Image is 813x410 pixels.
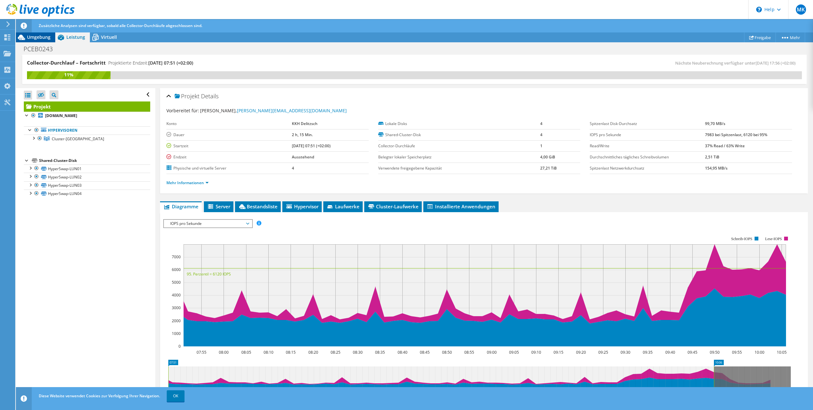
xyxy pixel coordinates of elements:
text: 09:45 [688,350,697,355]
text: 08:25 [331,350,340,355]
text: 0 [178,344,181,349]
text: 4000 [172,292,181,298]
h1: PCEB0243 [21,45,63,52]
b: [DOMAIN_NAME] [45,113,77,118]
span: Details [201,92,218,100]
svg: \n [756,7,762,12]
a: OK [167,390,185,402]
b: 2,51 TiB [705,154,719,160]
b: 37% Read / 63% Write [705,143,745,149]
b: KKH Delitzsch [292,121,318,126]
b: Ausstehend [292,154,314,160]
text: 09:10 [531,350,541,355]
text: 08:00 [219,350,229,355]
text: 6000 [172,267,181,272]
b: 4 [540,132,542,137]
b: 4,00 GiB [540,154,555,160]
label: Shared-Cluster-Disk [378,132,540,138]
label: Verwendete freigegebene Kapazität [378,165,540,171]
span: Installierte Anwendungen [427,203,495,210]
span: MK [796,4,806,15]
span: IOPS pro Sekunde [167,220,249,227]
a: HyperSwap-LUN01 [24,164,150,173]
span: Bestandsliste [238,203,278,210]
span: Hypervisor [286,203,319,210]
a: Projekt [24,101,150,112]
text: 09:30 [621,350,630,355]
text: 5000 [172,280,181,285]
text: 7000 [172,254,181,260]
a: HyperSwap-LUN03 [24,181,150,190]
text: 1000 [172,331,181,336]
label: Durchschnittliches tägliches Schreibvolumen [590,154,705,160]
text: 09:40 [665,350,675,355]
a: HyperSwap-LUN02 [24,173,150,181]
b: 4 [540,121,542,126]
a: Cluster-Eilenburg [24,135,150,143]
text: 3000 [172,305,181,310]
text: 09:15 [554,350,563,355]
text: 09:00 [487,350,497,355]
text: 08:30 [353,350,363,355]
b: [DATE] 07:51 (+02:00) [292,143,331,149]
label: Endzeit [166,154,292,160]
label: Physische und virtuelle Server [166,165,292,171]
text: 10:00 [755,350,764,355]
h4: Projektierte Endzeit: [108,59,193,66]
label: Vorbereitet für: [166,108,199,114]
div: Shared-Cluster-Disk [39,157,150,164]
b: 154,95 MB/s [705,165,728,171]
text: 09:50 [710,350,720,355]
label: Spitzenlast Disk-Durchsatz [590,121,705,127]
text: 08:10 [264,350,273,355]
a: [DOMAIN_NAME] [24,112,150,120]
span: Leistung [66,34,85,40]
b: 4 [292,165,294,171]
text: 07:55 [197,350,206,355]
span: Diese Website verwendet Cookies zur Verfolgung Ihrer Navigation. [39,393,160,399]
label: Spitzenlast Netzwerkdurchsatz [590,165,705,171]
span: Virtuell [101,34,117,40]
text: 08:20 [308,350,318,355]
text: 08:05 [241,350,251,355]
label: Collector-Durchläufe [378,143,540,149]
label: IOPS pro Sekunde [590,132,705,138]
label: Konto [166,121,292,127]
text: 2000 [172,318,181,323]
text: 09:20 [576,350,586,355]
span: [DATE] 07:51 (+02:00) [148,60,193,66]
text: 10:05 [777,350,787,355]
span: Nächste Neuberechnung verfügbar unter [675,60,799,66]
label: Dauer [166,132,292,138]
b: 7983 bei Spitzenlast, 6120 bei 95% [705,132,767,137]
label: Belegter lokaler Speicherplatz [378,154,540,160]
text: 09:25 [598,350,608,355]
text: Lese-IOPS [765,237,782,241]
b: 27,21 TiB [540,165,557,171]
text: 08:45 [420,350,430,355]
text: 08:15 [286,350,296,355]
label: Lokale Disks [378,121,540,127]
span: [PERSON_NAME], [200,108,347,114]
span: Server [207,203,230,210]
b: 2 h, 15 Min. [292,132,313,137]
a: Mehr [776,32,805,42]
text: Schreib-IOPS [731,237,753,241]
span: Cluster-[GEOGRAPHIC_DATA] [52,136,104,142]
span: Projekt [175,93,199,100]
a: Mehr Informationen [166,180,209,185]
span: [DATE] 17:56 (+02:00) [756,60,796,66]
text: 95. Perzentil = 6120 IOPS [187,271,231,277]
span: Diagramme [163,203,198,210]
label: Read/Write [590,143,705,149]
text: 09:35 [643,350,653,355]
text: 09:55 [732,350,742,355]
label: Startzeit [166,143,292,149]
a: HyperSwap-LUN04 [24,190,150,198]
text: 09:05 [509,350,519,355]
span: Laufwerke [326,203,359,210]
span: Umgebung [27,34,50,40]
text: 08:50 [442,350,452,355]
b: 99,70 MB/s [705,121,725,126]
b: 1 [540,143,542,149]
